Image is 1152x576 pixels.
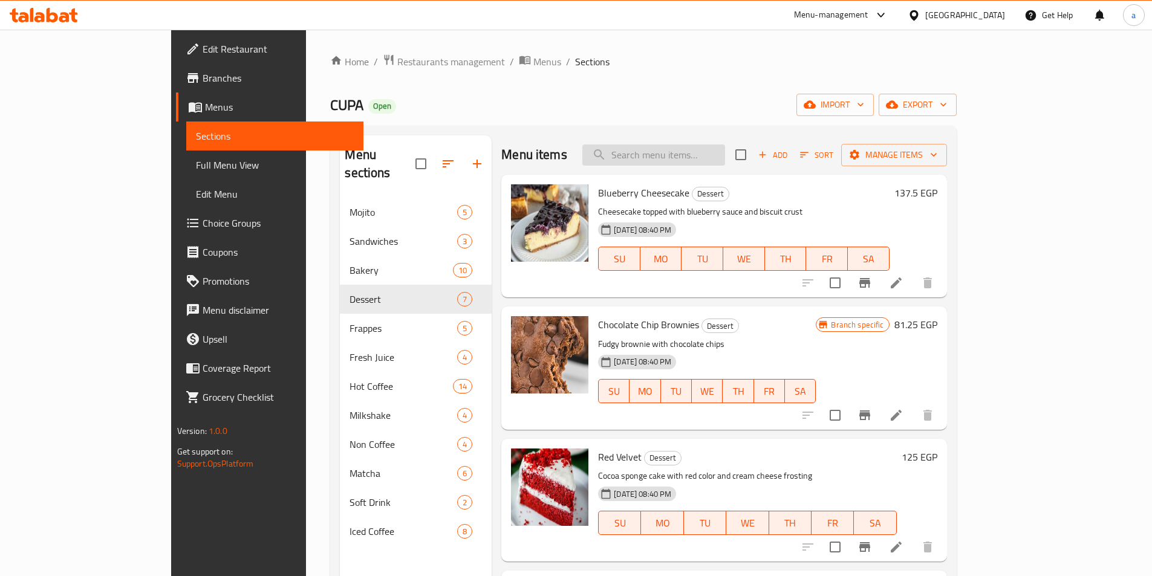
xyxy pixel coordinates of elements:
div: items [457,495,472,510]
a: Promotions [176,267,363,296]
span: SA [790,383,811,400]
span: Select to update [822,534,848,560]
span: 5 [458,207,472,218]
span: TU [666,383,687,400]
span: Sort [800,148,833,162]
button: TH [769,511,812,535]
h6: 125 EGP [902,448,937,465]
a: Branches [176,63,363,92]
div: Matcha6 [340,459,492,488]
button: SU [598,511,641,535]
button: MO [641,511,683,535]
span: Select all sections [408,151,434,176]
div: Bakery10 [340,256,492,285]
div: Hot Coffee14 [340,372,492,401]
button: import [796,94,874,116]
button: delete [913,268,942,297]
button: FR [806,247,848,271]
span: 8 [458,526,472,537]
div: Dessert [350,292,457,306]
span: Mojito [350,205,457,219]
span: TU [689,514,721,532]
span: Non Coffee [350,437,457,451]
a: Coverage Report [176,354,363,383]
span: Full Menu View [196,158,354,172]
button: Add [753,146,792,164]
span: 2 [458,497,472,508]
span: Sort items [792,146,841,164]
span: FR [816,514,849,532]
button: WE [726,511,769,535]
span: 4 [458,439,472,450]
a: Upsell [176,325,363,354]
div: items [457,437,472,451]
span: Select to update [822,270,848,296]
div: items [457,321,472,335]
div: items [457,292,472,306]
div: Milkshake4 [340,401,492,430]
a: Edit menu item [889,540,903,554]
span: TH [770,250,802,268]
h2: Menu sections [345,146,415,182]
span: Open [368,101,396,111]
span: Add item [753,146,792,164]
button: Branch-specific-item [850,532,879,561]
button: Manage items [841,144,947,166]
div: Iced Coffee [350,524,457,539]
span: Get support on: [177,444,233,459]
p: Fudgy brownie with chocolate chips [598,337,816,352]
div: Mojito5 [340,198,492,227]
span: Choice Groups [203,216,354,230]
span: a [1131,8,1136,22]
span: Fresh Juice [350,350,457,364]
span: [DATE] 08:40 PM [609,488,676,500]
a: Menus [519,54,561,70]
button: TU [661,379,692,403]
button: SU [598,247,640,271]
span: Upsell [203,332,354,346]
span: Dessert [692,187,729,201]
button: FR [812,511,854,535]
span: 5 [458,323,472,334]
a: Restaurants management [383,54,505,70]
span: Milkshake [350,408,457,422]
div: Dessert [701,319,739,333]
span: Branch specific [826,319,888,331]
span: Coverage Report [203,361,354,375]
div: Open [368,99,396,114]
span: Matcha [350,466,457,481]
span: 1.0.0 [209,423,228,439]
span: WE [731,514,764,532]
span: MO [646,514,679,532]
span: Sections [575,54,610,69]
span: Edit Restaurant [203,42,354,56]
span: import [806,97,864,112]
span: [DATE] 08:40 PM [609,224,676,236]
button: TU [682,247,723,271]
span: Frappes [350,321,457,335]
h6: 137.5 EGP [894,184,937,201]
a: Grocery Checklist [176,383,363,412]
span: WE [697,383,718,400]
button: Branch-specific-item [850,268,879,297]
a: Edit Restaurant [176,34,363,63]
div: items [457,466,472,481]
span: FR [759,383,780,400]
span: Dessert [645,451,681,465]
li: / [374,54,378,69]
span: Grocery Checklist [203,390,354,404]
div: items [453,263,472,277]
span: Restaurants management [397,54,505,69]
span: Branches [203,71,354,85]
span: 4 [458,352,472,363]
span: Select section [728,142,753,167]
span: Sandwiches [350,234,457,248]
span: Bakery [350,263,453,277]
h2: Menu items [501,146,567,164]
span: TU [686,250,718,268]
